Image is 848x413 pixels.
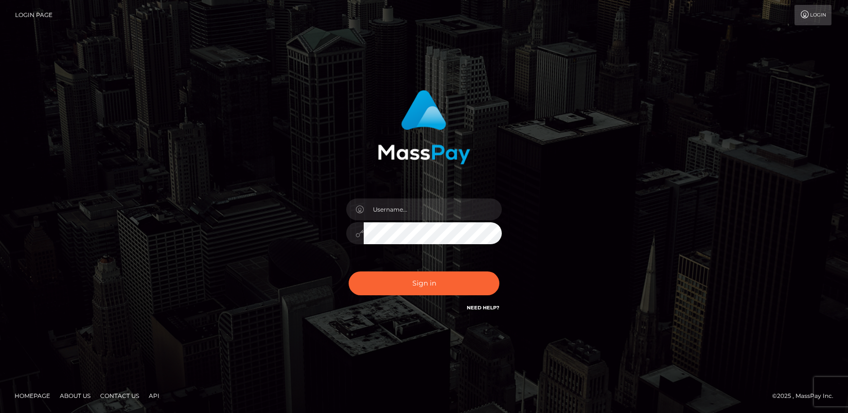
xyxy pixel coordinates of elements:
[349,271,499,295] button: Sign in
[15,5,53,25] a: Login Page
[56,388,94,403] a: About Us
[96,388,143,403] a: Contact Us
[772,391,841,401] div: © 2025 , MassPay Inc.
[11,388,54,403] a: Homepage
[795,5,831,25] a: Login
[467,305,499,311] a: Need Help?
[378,90,470,164] img: MassPay Login
[364,198,502,220] input: Username...
[145,388,163,403] a: API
